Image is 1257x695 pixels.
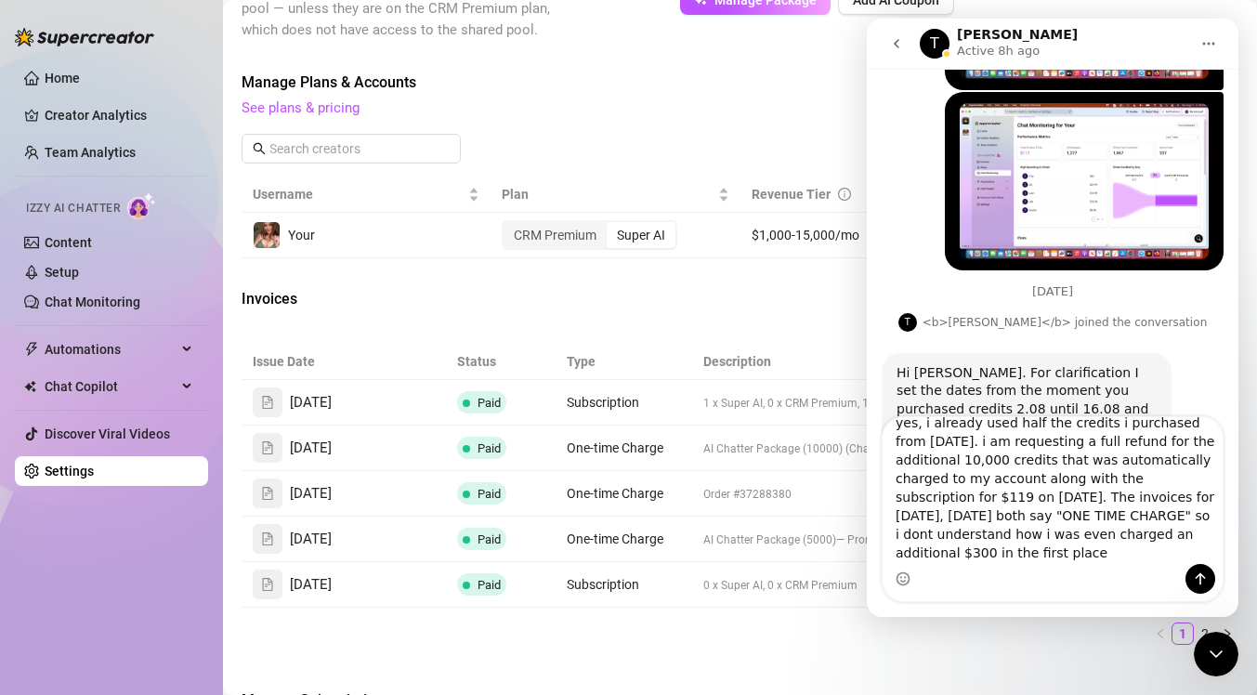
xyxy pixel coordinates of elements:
[740,213,890,258] td: $1,000-15,000/mo
[556,344,692,380] th: Type
[45,426,170,441] a: Discover Viral Videos
[556,426,692,471] td: One-time Charge
[502,184,714,204] span: Plan
[504,222,607,248] div: CRM Premium
[290,438,332,460] span: [DATE]
[1194,623,1216,645] li: 2
[242,344,446,380] th: Issue Date
[556,562,692,608] td: Subscription
[288,228,315,243] span: Your
[24,380,36,393] img: Chat Copilot
[703,440,1031,455] span: AI Chatter Package (10000) (Charged for 5000 additional credits)
[752,187,831,202] span: Revenue Tier
[45,372,177,401] span: Chat Copilot
[478,532,501,546] span: Paid
[242,288,554,310] span: Invoices
[45,265,79,280] a: Setup
[253,184,465,204] span: Username
[45,464,94,479] a: Settings
[290,483,332,505] span: [DATE]
[556,517,692,562] td: One-time Charge
[703,488,792,501] span: Order #37288380
[1194,632,1238,676] iframe: Intercom live chat
[703,395,995,410] span: 1 x Super AI, 0 x CRM Premium, 10,000 monthly messages
[1149,623,1172,645] li: Previous Page
[607,222,675,248] div: Super AI
[45,295,140,309] a: Chat Monitoring
[45,235,92,250] a: Content
[290,392,332,414] span: [DATE]
[45,334,177,364] span: Automations
[478,578,501,592] span: Paid
[478,441,501,455] span: Paid
[261,578,274,591] span: file-text
[836,531,1070,546] span: — Prorated for 23/31 days left ([DATE] - [DATE])
[1172,623,1194,645] li: 1
[269,138,435,159] input: Search creators
[1216,623,1238,645] button: right
[838,188,851,201] span: info-circle
[692,380,965,426] td: 1 x Super AI, 0 x CRM Premium, 10,000 monthly messages
[127,192,156,219] img: AI Chatter
[261,441,274,454] span: file-text
[478,396,501,410] span: Paid
[1195,623,1215,644] a: 2
[867,19,1238,617] iframe: Intercom live chat
[45,100,193,130] a: Creator Analytics
[24,342,39,357] span: thunderbolt
[1172,623,1193,644] a: 1
[1222,628,1233,639] span: right
[703,579,858,592] span: 0 x Super AI, 0 x CRM Premium
[556,380,692,426] td: Subscription
[261,396,274,409] span: file-text
[1216,623,1238,645] li: Next Page
[253,142,266,155] span: search
[26,200,120,217] span: Izzy AI Chatter
[556,471,692,517] td: One-time Charge
[290,574,332,597] span: [DATE]
[261,487,274,500] span: file-text
[242,72,988,94] span: Manage Plans & Accounts
[15,28,154,46] img: logo-BBDzfeDw.svg
[692,344,965,380] th: Description
[242,177,491,213] th: Username
[478,487,501,501] span: Paid
[1149,623,1172,645] button: left
[446,344,556,380] th: Status
[242,99,360,116] a: See plans & pricing
[45,145,136,160] a: Team Analytics
[502,220,677,250] div: segmented control
[692,562,965,608] td: 0 x Super AI, 0 x CRM Premium
[491,177,740,213] th: Plan
[254,222,280,248] img: Your
[1155,628,1166,639] span: left
[261,532,274,545] span: file-text
[290,529,332,551] span: [DATE]
[45,71,80,85] a: Home
[703,533,836,546] span: AI Chatter Package (5000)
